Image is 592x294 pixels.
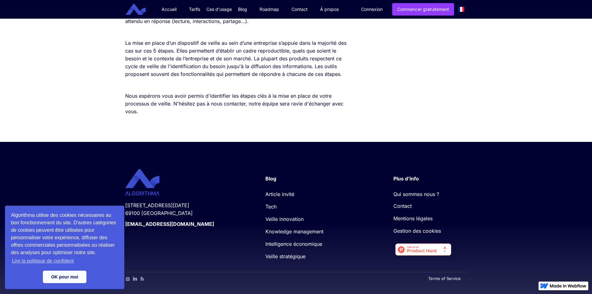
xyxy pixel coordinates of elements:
a: Veille stratégique [265,253,305,259]
a: Intelligence économique [265,241,322,247]
p: Nous espérons vous avoir permis d'identifier les étapes clés à la mise en place de votre processu... [125,92,351,115]
div: cookieconsent [5,206,124,289]
a: Mentions légales [393,211,461,223]
a: Knowledge management [265,228,324,235]
p: ‍ [125,81,351,89]
div: Cas d'usage [206,6,232,12]
a: learn more about cookies [11,256,75,266]
p: ‍ [125,119,351,126]
a: Veille innovation [265,216,304,222]
div: Plus d'info [393,175,461,182]
a: dismiss cookie message [43,271,86,283]
img: Made in Webflow [550,284,586,288]
img: Algorithma - Logiciel de veille stratégique nouvelle génération. | Product Hunt [395,242,451,257]
div: [EMAIL_ADDRESS][DOMAIN_NAME] [125,220,233,228]
p: ‍ [125,28,351,36]
div: [STREET_ADDRESS][DATE] 69100 [GEOGRAPHIC_DATA] [125,198,233,217]
span: Algorithma utilise des cookies nécessaires au bon fonctionnement du site. D'autres catégories de ... [11,212,118,266]
a: home [130,4,150,15]
div: Blog [265,175,347,182]
a: Commencer gratuitement [392,3,454,16]
p: La mise en place d’un dispositif de veille au sein d’une entreprise s’appuie dans la majorité des... [125,39,351,78]
a: Terms of Service [428,276,467,281]
a: Connexion [356,3,387,15]
a: Contact [393,201,461,211]
a: Tech [265,203,277,210]
a: Gestion des cookies [393,223,461,236]
a: Article invité [265,191,294,197]
a: Qui sommes nous ? [393,186,461,199]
